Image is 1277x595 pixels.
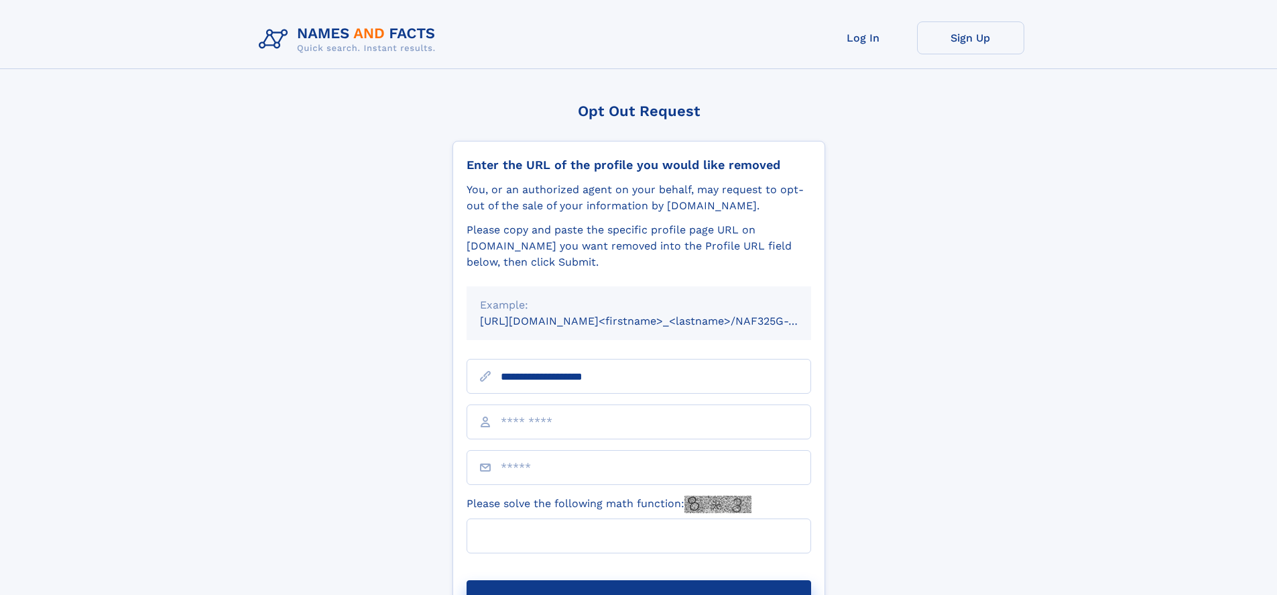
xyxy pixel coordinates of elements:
div: Example: [480,297,798,313]
label: Please solve the following math function: [467,496,751,513]
small: [URL][DOMAIN_NAME]<firstname>_<lastname>/NAF325G-xxxxxxxx [480,315,837,327]
div: Enter the URL of the profile you would like removed [467,158,811,172]
div: Please copy and paste the specific profile page URL on [DOMAIN_NAME] you want removed into the Pr... [467,222,811,270]
div: You, or an authorized agent on your behalf, may request to opt-out of the sale of your informatio... [467,182,811,214]
div: Opt Out Request [452,103,825,119]
img: Logo Names and Facts [253,21,446,58]
a: Sign Up [917,21,1024,54]
a: Log In [810,21,917,54]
